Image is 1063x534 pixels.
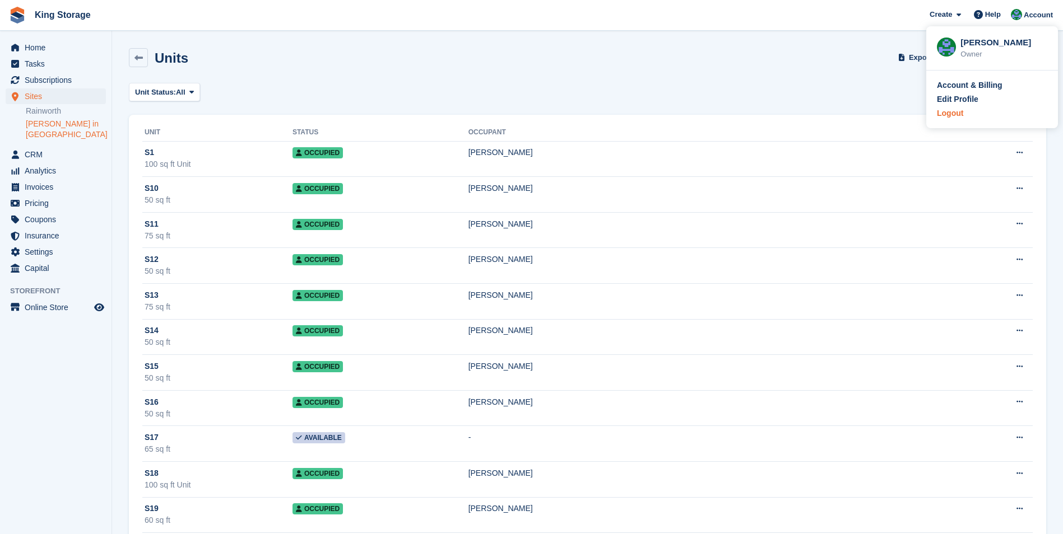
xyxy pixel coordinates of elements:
[293,219,343,230] span: Occupied
[145,408,293,420] div: 50 sq ft
[135,87,176,98] span: Unit Status:
[145,503,159,514] span: S19
[6,40,106,55] a: menu
[10,285,112,297] span: Storefront
[6,163,106,179] a: menu
[293,124,468,142] th: Status
[6,212,106,227] a: menu
[468,182,967,194] div: [PERSON_NAME]
[6,299,106,315] a: menu
[985,9,1001,20] span: Help
[6,56,106,72] a: menu
[145,360,159,372] span: S15
[468,426,967,462] td: -
[25,244,92,260] span: Settings
[937,93,978,105] div: Edit Profile
[25,40,92,55] span: Home
[25,88,92,104] span: Sites
[145,194,293,206] div: 50 sq ft
[30,6,95,24] a: King Storage
[293,361,343,372] span: Occupied
[468,503,967,514] div: [PERSON_NAME]
[937,107,963,119] div: Logout
[25,228,92,243] span: Insurance
[25,163,92,179] span: Analytics
[145,372,293,384] div: 50 sq ft
[25,195,92,211] span: Pricing
[25,212,92,227] span: Coupons
[9,7,26,24] img: stora-icon-8386f47178a22dfd0bd8f6a31ec36ba5ce8667c1dd55bd0f319d3a0aa187defe.svg
[1024,10,1053,21] span: Account
[92,301,106,314] a: Preview store
[937,79,1002,91] div: Account & Billing
[6,147,106,162] a: menu
[25,72,92,88] span: Subscriptions
[145,336,293,348] div: 50 sq ft
[145,158,293,170] div: 100 sq ft Unit
[909,52,949,63] span: Export CSV
[145,218,159,230] span: S11
[293,503,343,514] span: Occupied
[468,289,967,301] div: [PERSON_NAME]
[6,88,106,104] a: menu
[1011,9,1022,20] img: John King
[293,432,345,443] span: Available
[937,38,956,57] img: John King
[25,179,92,195] span: Invoices
[293,183,343,194] span: Occupied
[145,396,159,408] span: S16
[468,147,967,158] div: [PERSON_NAME]
[25,260,92,276] span: Capital
[145,443,293,455] div: 65 sq ft
[468,396,967,408] div: [PERSON_NAME]
[145,147,154,158] span: S1
[145,514,293,526] div: 60 sq ft
[145,265,293,277] div: 50 sq ft
[176,87,185,98] span: All
[6,260,106,276] a: menu
[26,106,106,116] a: Rainworth
[468,218,967,230] div: [PERSON_NAME]
[6,244,106,260] a: menu
[468,325,967,336] div: [PERSON_NAME]
[145,479,293,491] div: 100 sq ft Unit
[6,228,106,243] a: menu
[468,124,967,142] th: Occupant
[142,124,293,142] th: Unit
[25,56,92,72] span: Tasks
[145,432,159,443] span: S17
[293,468,343,479] span: Occupied
[930,9,952,20] span: Create
[960,36,1047,46] div: [PERSON_NAME]
[145,230,293,242] div: 75 sq ft
[145,301,293,313] div: 75 sq ft
[25,299,92,315] span: Online Store
[293,254,343,265] span: Occupied
[6,72,106,88] a: menu
[6,179,106,195] a: menu
[937,93,1047,105] a: Edit Profile
[145,254,159,265] span: S12
[468,254,967,265] div: [PERSON_NAME]
[896,48,954,67] a: Export CSV
[468,467,967,479] div: [PERSON_NAME]
[960,49,1047,60] div: Owner
[145,289,159,301] span: S13
[293,290,343,301] span: Occupied
[145,325,159,336] span: S14
[937,79,1047,91] a: Account & Billing
[293,147,343,158] span: Occupied
[293,325,343,336] span: Occupied
[145,182,159,194] span: S10
[25,147,92,162] span: CRM
[6,195,106,211] a: menu
[468,360,967,372] div: [PERSON_NAME]
[293,397,343,408] span: Occupied
[145,467,159,479] span: S18
[155,50,188,65] h2: Units
[26,119,106,140] a: [PERSON_NAME] in [GEOGRAPHIC_DATA]
[129,83,200,101] button: Unit Status: All
[937,107,1047,119] a: Logout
